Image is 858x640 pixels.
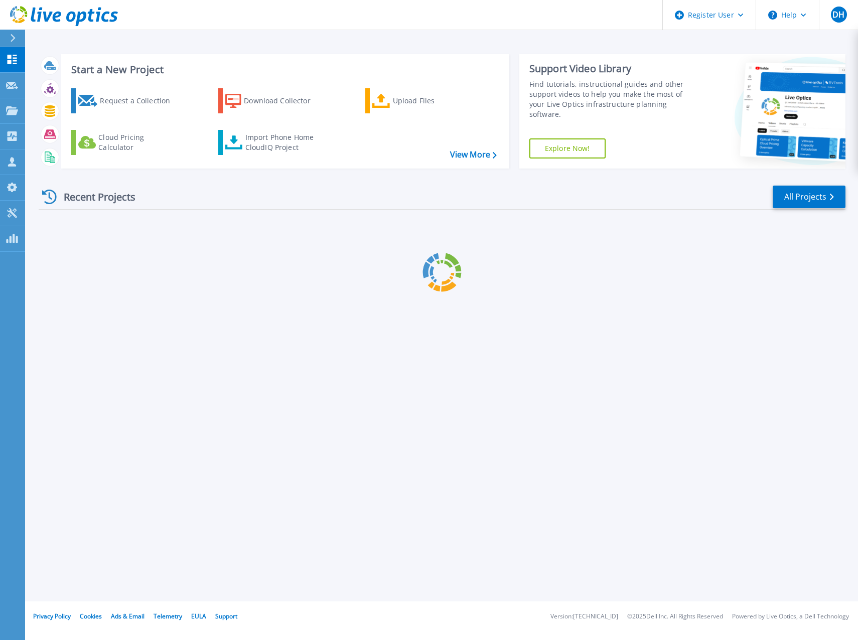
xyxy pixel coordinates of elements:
[218,88,330,113] a: Download Collector
[215,612,237,620] a: Support
[244,91,324,111] div: Download Collector
[80,612,102,620] a: Cookies
[529,138,606,158] a: Explore Now!
[71,130,183,155] a: Cloud Pricing Calculator
[773,186,845,208] a: All Projects
[71,88,183,113] a: Request a Collection
[450,150,497,159] a: View More
[191,612,206,620] a: EULA
[393,91,473,111] div: Upload Files
[39,185,149,209] div: Recent Projects
[98,132,179,152] div: Cloud Pricing Calculator
[111,612,145,620] a: Ads & Email
[732,613,849,620] li: Powered by Live Optics, a Dell Technology
[832,11,844,19] span: DH
[33,612,71,620] a: Privacy Policy
[529,62,694,75] div: Support Video Library
[550,613,618,620] li: Version: [TECHNICAL_ID]
[245,132,324,152] div: Import Phone Home CloudIQ Project
[154,612,182,620] a: Telemetry
[529,79,694,119] div: Find tutorials, instructional guides and other support videos to help you make the most of your L...
[365,88,477,113] a: Upload Files
[627,613,723,620] li: © 2025 Dell Inc. All Rights Reserved
[71,64,496,75] h3: Start a New Project
[100,91,180,111] div: Request a Collection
